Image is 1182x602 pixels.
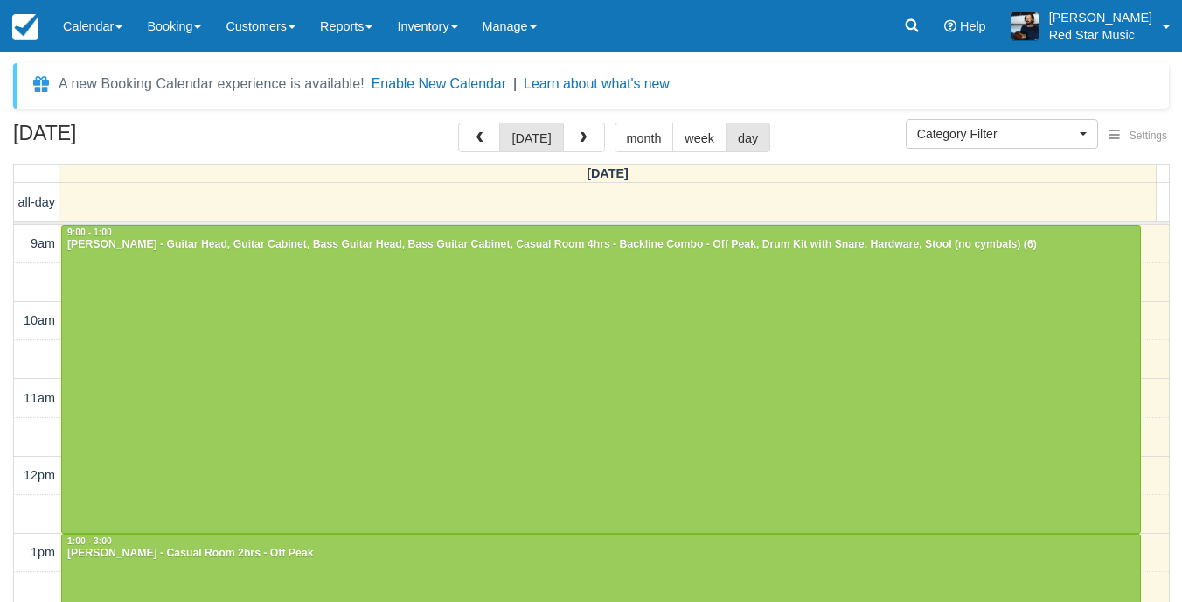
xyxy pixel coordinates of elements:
[372,75,506,93] button: Enable New Calendar
[960,19,986,33] span: Help
[12,14,38,40] img: checkfront-main-nav-mini-logo.png
[1130,129,1167,142] span: Settings
[31,236,55,250] span: 9am
[587,166,629,180] span: [DATE]
[513,76,517,91] span: |
[31,545,55,559] span: 1pm
[1049,26,1152,44] p: Red Star Music
[61,225,1141,534] a: 9:00 - 1:00[PERSON_NAME] - Guitar Head, Guitar Cabinet, Bass Guitar Head, Bass Guitar Cabinet, Ca...
[672,122,727,152] button: week
[726,122,770,152] button: day
[67,227,112,237] span: 9:00 - 1:00
[524,76,670,91] a: Learn about what's new
[59,73,365,94] div: A new Booking Calendar experience is available!
[615,122,674,152] button: month
[66,238,1136,252] div: [PERSON_NAME] - Guitar Head, Guitar Cabinet, Bass Guitar Head, Bass Guitar Cabinet, Casual Room 4...
[1098,123,1178,149] button: Settings
[18,195,55,209] span: all-day
[24,468,55,482] span: 12pm
[24,313,55,327] span: 10am
[66,547,1136,561] div: [PERSON_NAME] - Casual Room 2hrs - Off Peak
[1011,12,1039,40] img: A1
[1049,9,1152,26] p: [PERSON_NAME]
[24,391,55,405] span: 11am
[944,20,956,32] i: Help
[67,536,112,546] span: 1:00 - 3:00
[906,119,1098,149] button: Category Filter
[917,125,1075,143] span: Category Filter
[499,122,563,152] button: [DATE]
[13,122,234,155] h2: [DATE]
